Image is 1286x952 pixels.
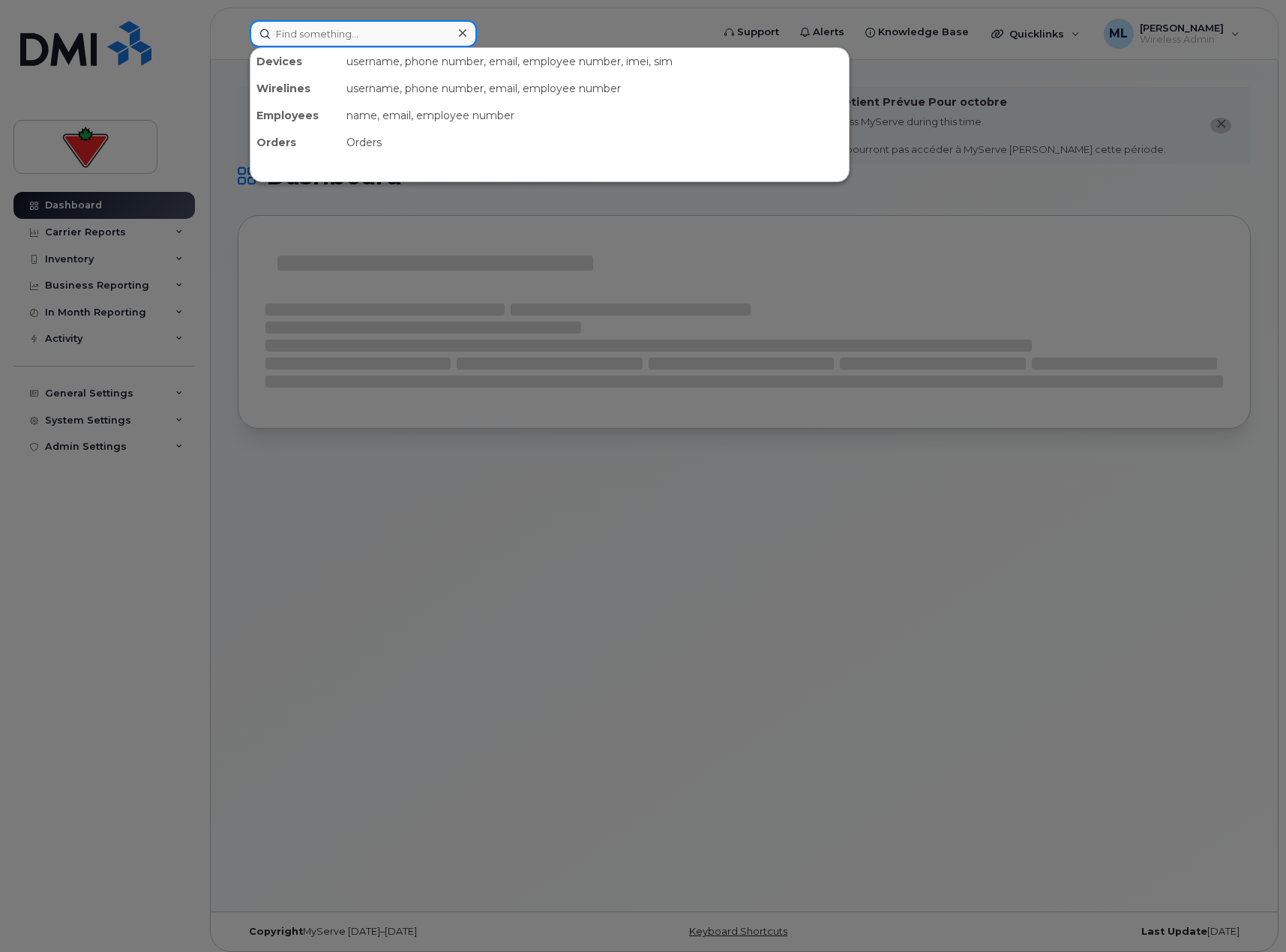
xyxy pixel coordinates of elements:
div: name, email, employee number [340,102,849,129]
div: username, phone number, email, employee number [340,75,849,102]
div: Employees [250,102,340,129]
div: username, phone number, email, employee number, imei, sim [340,48,849,75]
div: Wirelines [250,75,340,102]
div: Orders [250,129,340,156]
div: Orders [340,129,849,156]
div: Devices [250,48,340,75]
